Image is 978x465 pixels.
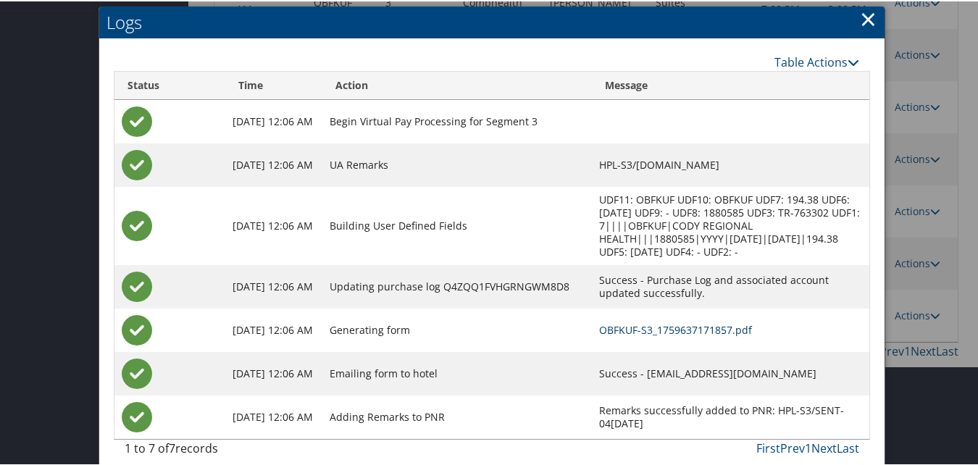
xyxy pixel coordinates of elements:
td: Remarks successfully added to PNR: HPL-S3/SENT-04[DATE] [592,394,869,437]
th: Action: activate to sort column ascending [322,70,592,99]
a: 1 [805,439,811,455]
td: Updating purchase log Q4ZQQ1FVHGRNGWM8D8 [322,264,592,307]
td: [DATE] 12:06 AM [225,99,322,142]
td: [DATE] 12:06 AM [225,394,322,437]
td: [DATE] 12:06 AM [225,264,322,307]
a: Table Actions [774,53,859,69]
td: Adding Remarks to PNR [322,394,592,437]
a: Next [811,439,837,455]
div: 1 to 7 of records [125,438,292,463]
td: UA Remarks [322,142,592,185]
td: HPL-S3/[DOMAIN_NAME] [592,142,869,185]
td: Building User Defined Fields [322,185,592,264]
td: Begin Virtual Pay Processing for Segment 3 [322,99,592,142]
h2: Logs [99,5,885,37]
td: UDF11: OBFKUF UDF10: OBFKUF UDF7: 194.38 UDF6: [DATE] UDF9: - UDF8: 1880585 UDF3: TR-763302 UDF1:... [592,185,869,264]
td: Success - [EMAIL_ADDRESS][DOMAIN_NAME] [592,351,869,394]
th: Status: activate to sort column ascending [114,70,225,99]
a: First [756,439,780,455]
td: [DATE] 12:06 AM [225,142,322,185]
th: Time: activate to sort column ascending [225,70,322,99]
a: Prev [780,439,805,455]
a: OBFKUF-S3_1759637171857.pdf [599,322,752,335]
td: Emailing form to hotel [322,351,592,394]
span: 7 [169,439,175,455]
th: Message: activate to sort column ascending [592,70,869,99]
td: Generating form [322,307,592,351]
td: Success - Purchase Log and associated account updated successfully. [592,264,869,307]
td: [DATE] 12:06 AM [225,185,322,264]
a: Last [837,439,859,455]
td: [DATE] 12:06 AM [225,307,322,351]
td: [DATE] 12:06 AM [225,351,322,394]
a: Close [860,3,877,32]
